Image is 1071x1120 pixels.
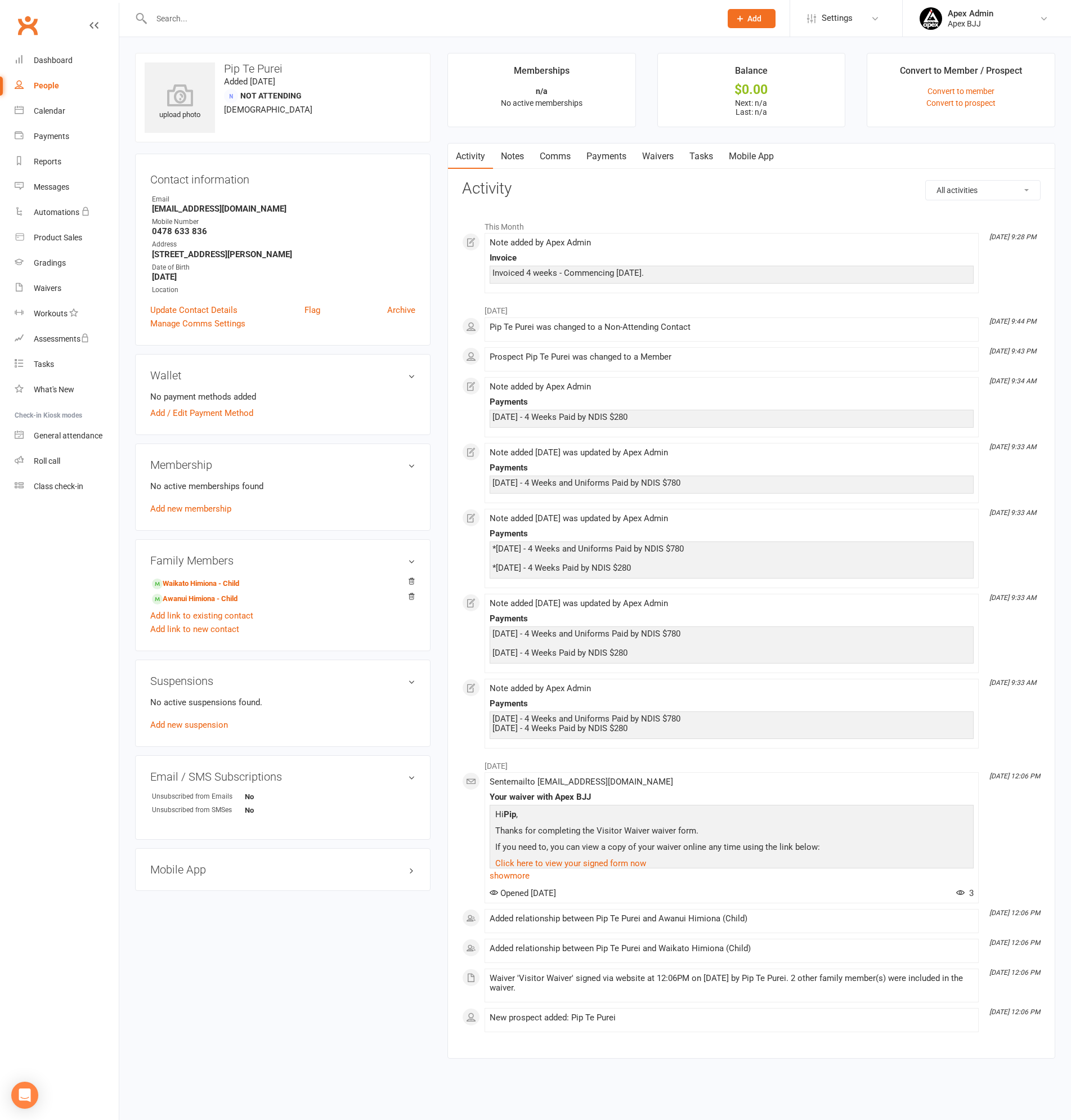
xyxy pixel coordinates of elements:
h3: Family Members [150,554,415,567]
h3: Suspensions [150,675,415,687]
i: [DATE] 9:28 PM [989,233,1036,241]
div: Note added [DATE] was updated by Apex Admin [490,448,974,458]
div: Workouts [34,309,68,318]
a: Payments [15,124,119,149]
div: [DATE] - 4 Weeks and Uniforms Paid by NDIS $780 [DATE] - 4 Weeks Paid by NDIS $280 [492,629,971,658]
div: Memberships [514,64,570,84]
a: Calendar [15,98,119,124]
div: Note added [DATE] was updated by Apex Admin [490,599,974,608]
a: Convert to member [927,87,994,96]
i: [DATE] 9:34 AM [989,377,1036,385]
a: Add new membership [150,504,231,514]
a: Assessments [15,326,119,352]
div: Dashboard [34,56,73,65]
a: Workouts [15,301,119,326]
a: Messages [15,174,119,200]
a: Reports [15,149,119,174]
div: Unsubscribed from SMSes [152,805,245,816]
a: Tasks [15,352,119,377]
div: Address [152,239,415,250]
span: Settings [822,6,853,31]
div: Messages [34,182,69,191]
p: Thanks for completing the Visitor Waiver waiver form. [492,824,971,840]
a: People [15,73,119,98]
a: Dashboard [15,48,119,73]
h3: Mobile App [150,863,415,876]
a: Mobile App [721,144,782,169]
div: Payments [490,699,974,709]
div: Assessments [34,334,89,343]
button: Add [728,9,776,28]
a: Class kiosk mode [15,474,119,499]
i: [DATE] 9:43 PM [989,347,1036,355]
h3: Wallet [150,369,415,382]
a: Automations [15,200,119,225]
a: Manage Comms Settings [150,317,245,330]
div: Balance [735,64,768,84]
a: Roll call [15,449,119,474]
a: Add link to new contact [150,622,239,636]
a: General attendance kiosk mode [15,423,119,449]
div: [DATE] - 4 Weeks Paid by NDIS $280 [492,413,971,422]
a: Add link to existing contact [150,609,253,622]
a: Update Contact Details [150,303,237,317]
p: Next: n/a Last: n/a [668,98,835,117]
div: What's New [34,385,74,394]
a: Awanui Himiona - Child [152,593,237,605]
a: Activity [448,144,493,169]
div: Added relationship between Pip Te Purei and Waikato Himiona (Child) [490,944,974,953]
span: No active memberships [501,98,582,107]
div: *[DATE] - 4 Weeks and Uniforms Paid by NDIS $780 *[DATE] - 4 Weeks Paid by NDIS $280 [492,544,971,573]
i: [DATE] 12:06 PM [989,909,1040,917]
i: [DATE] 9:33 AM [989,594,1036,602]
input: Search... [148,11,713,26]
div: Reports [34,157,61,166]
div: New prospect added: Pip Te Purei [490,1013,974,1023]
div: General attendance [34,431,102,440]
div: Class check-in [34,482,83,491]
a: Click here to view your signed form now [495,858,646,868]
div: Apex BJJ [948,19,993,29]
i: [DATE] 12:06 PM [989,772,1040,780]
span: Opened [DATE] [490,888,556,898]
h3: Contact information [150,169,415,186]
span: [DEMOGRAPHIC_DATA] [224,105,312,115]
a: Convert to prospect [926,98,996,107]
a: Flag [304,303,320,317]
div: Added relationship between Pip Te Purei and Awanui Himiona (Child) [490,914,974,924]
h3: Email / SMS Subscriptions [150,770,415,783]
div: Payments [490,397,974,407]
a: Waivers [15,276,119,301]
span: Not Attending [240,91,302,100]
li: [DATE] [462,299,1041,317]
img: thumb_image1745496852.png [920,7,942,30]
strong: n/a [536,87,548,96]
a: Product Sales [15,225,119,250]
a: Clubworx [14,11,42,39]
div: Convert to Member / Prospect [900,64,1022,84]
div: Calendar [34,106,65,115]
strong: Pip [504,809,516,819]
div: Mobile Number [152,217,415,227]
i: [DATE] 9:44 PM [989,317,1036,325]
div: Your waiver with Apex BJJ [490,792,974,802]
div: $0.00 [668,84,835,96]
p: Hi , [492,808,971,824]
i: [DATE] 12:06 PM [989,1008,1040,1016]
h3: Membership [150,459,415,471]
div: Payments [34,132,69,141]
strong: [STREET_ADDRESS][PERSON_NAME] [152,249,415,259]
a: Waikato Himiona - Child [152,578,239,590]
h3: Activity [462,180,1041,198]
div: Unsubscribed from Emails [152,791,245,802]
div: Open Intercom Messenger [11,1082,38,1109]
a: Gradings [15,250,119,276]
p: No active memberships found [150,480,415,493]
a: Add new suspension [150,720,228,730]
h3: Pip Te Purei [145,62,421,75]
div: Note added [DATE] was updated by Apex Admin [490,514,974,523]
i: [DATE] 12:06 PM [989,939,1040,947]
i: [DATE] 12:06 PM [989,969,1040,976]
a: Add / Edit Payment Method [150,406,253,420]
div: [DATE] - 4 Weeks and Uniforms Paid by NDIS $780 [DATE] - 4 Weeks Paid by NDIS $280 [492,714,971,733]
